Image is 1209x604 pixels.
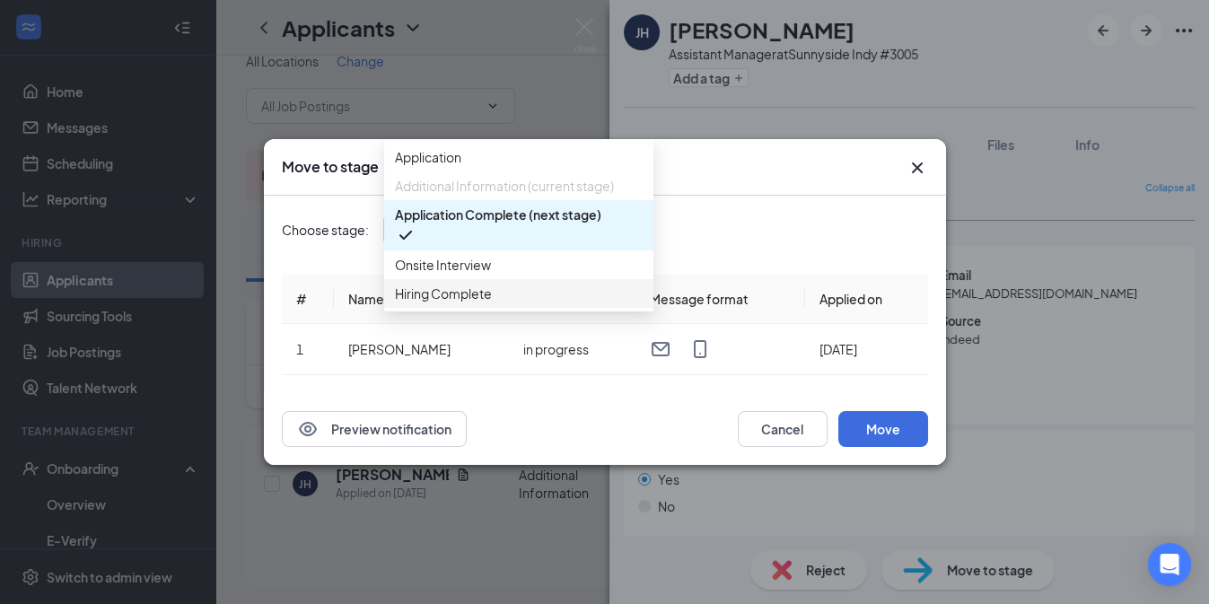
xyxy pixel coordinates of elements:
[635,275,806,324] th: Message format
[509,324,635,375] td: in progress
[738,411,828,447] button: Cancel
[907,157,928,179] button: Close
[282,157,379,177] h3: Move to stage
[1148,543,1191,586] div: Open Intercom Messenger
[296,341,303,357] span: 1
[282,411,467,447] button: EyePreview notification
[689,338,711,360] svg: MobileSms
[395,224,416,246] svg: Checkmark
[395,284,492,303] span: Hiring Complete
[395,147,461,167] span: Application
[395,176,614,196] span: Additional Information (current stage)
[805,275,927,324] th: Applied on
[650,338,671,360] svg: Email
[334,275,509,324] th: Name
[907,157,928,179] svg: Cross
[282,220,369,240] span: Choose stage:
[282,275,335,324] th: #
[395,205,601,224] span: Application Complete (next stage)
[395,255,491,275] span: Onsite Interview
[297,418,319,440] svg: Eye
[805,324,927,375] td: [DATE]
[838,411,928,447] button: Move
[334,324,509,375] td: [PERSON_NAME]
